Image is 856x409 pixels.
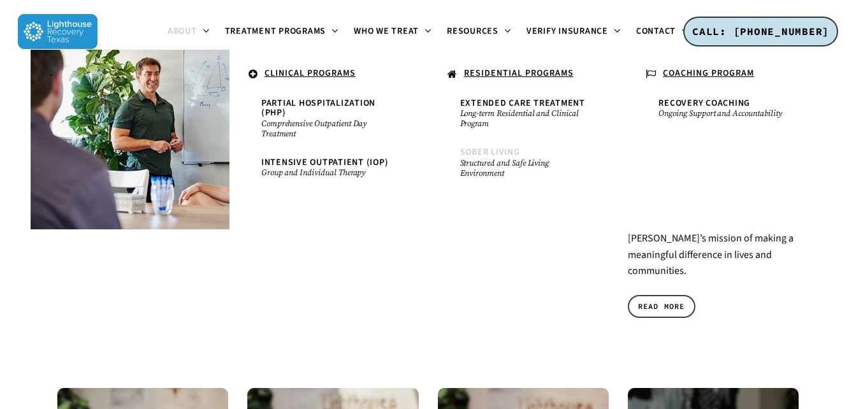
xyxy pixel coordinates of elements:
span: Contact [636,25,676,38]
span: Resources [447,25,498,38]
span: Recovery Coaching [658,97,750,110]
a: Partial Hospitalization (PHP)Comprehensive Outpatient Day Treatment [255,92,403,145]
span: Sober Living [460,146,520,159]
a: Resources [439,27,519,37]
span: Verify Insurance [526,25,608,38]
img: Lighthouse Recovery Texas [18,14,98,49]
a: . [43,62,217,85]
span: Intensive Outpatient (IOP) [261,156,389,169]
span: Partial Hospitalization (PHP) [261,97,375,119]
u: RESIDENTIAL PROGRAMS [464,67,574,80]
a: Contact [628,27,696,37]
small: Structured and Safe Living Environment [460,158,595,178]
a: Intensive Outpatient (IOP)Group and Individual Therapy [255,152,403,184]
a: Extended Care TreatmentLong-term Residential and Clinical Program [454,92,602,135]
a: COACHING PROGRAM [639,62,813,87]
a: Treatment Programs [217,27,347,37]
small: Comprehensive Outpatient Day Treatment [261,118,396,139]
span: Extended Care Treatment [460,97,585,110]
u: CLINICAL PROGRAMS [265,67,356,80]
span: CALL: [PHONE_NUMBER] [692,25,829,38]
span: READ MORE [638,300,685,313]
u: COACHING PROGRAM [663,67,754,80]
small: Group and Individual Therapy [261,168,396,178]
a: Recovery CoachingOngoing Support and Accountability [652,92,800,125]
a: CLINICAL PROGRAMS [242,62,416,87]
a: CALL: [PHONE_NUMBER] [683,17,838,47]
span: Treatment Programs [225,25,326,38]
small: Ongoing Support and Accountability [658,108,794,118]
a: Who We Treat [346,27,439,37]
a: About [160,27,217,37]
span: About [168,25,197,38]
small: Long-term Residential and Clinical Program [460,108,595,129]
a: Sober LivingStructured and Safe Living Environment [454,141,602,184]
a: Verify Insurance [519,27,628,37]
a: READ MORE [628,295,695,318]
span: . [50,67,53,80]
span: Who We Treat [354,25,419,38]
a: RESIDENTIAL PROGRAMS [441,62,614,87]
